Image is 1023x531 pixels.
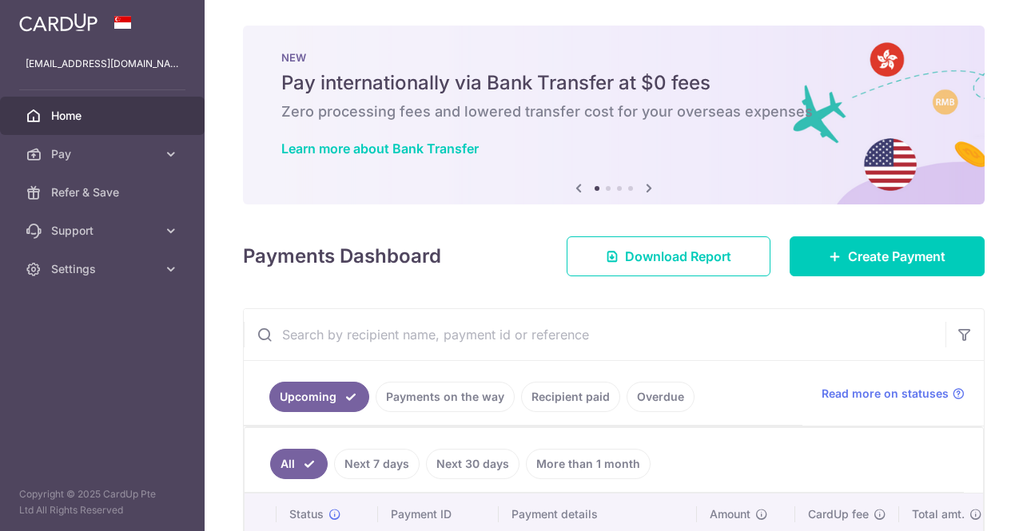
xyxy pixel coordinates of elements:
a: Learn more about Bank Transfer [281,141,479,157]
span: Amount [710,506,750,522]
span: Refer & Save [51,184,157,200]
a: Payments on the way [376,382,515,412]
span: Create Payment [848,247,945,266]
span: Home [51,108,157,124]
a: Overdue [627,382,695,412]
a: Download Report [567,236,770,276]
h4: Payments Dashboard [243,242,441,271]
a: Read more on statuses [822,386,965,402]
h6: Zero processing fees and lowered transfer cost for your overseas expenses [281,102,946,121]
span: Pay [51,146,157,162]
a: Next 30 days [426,449,519,479]
a: Recipient paid [521,382,620,412]
span: Read more on statuses [822,386,949,402]
a: Next 7 days [334,449,420,479]
h5: Pay internationally via Bank Transfer at $0 fees [281,70,946,96]
p: [EMAIL_ADDRESS][DOMAIN_NAME] [26,56,179,72]
span: Download Report [625,247,731,266]
span: CardUp fee [808,506,869,522]
span: Total amt. [912,506,965,522]
a: Create Payment [790,236,985,276]
a: Upcoming [269,382,369,412]
span: Support [51,223,157,239]
span: Settings [51,261,157,277]
p: NEW [281,51,946,64]
input: Search by recipient name, payment id or reference [244,309,945,360]
img: CardUp [19,13,98,32]
span: Status [289,506,324,522]
img: Bank transfer banner [243,26,985,204]
a: More than 1 month [526,449,651,479]
a: All [270,449,328,479]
